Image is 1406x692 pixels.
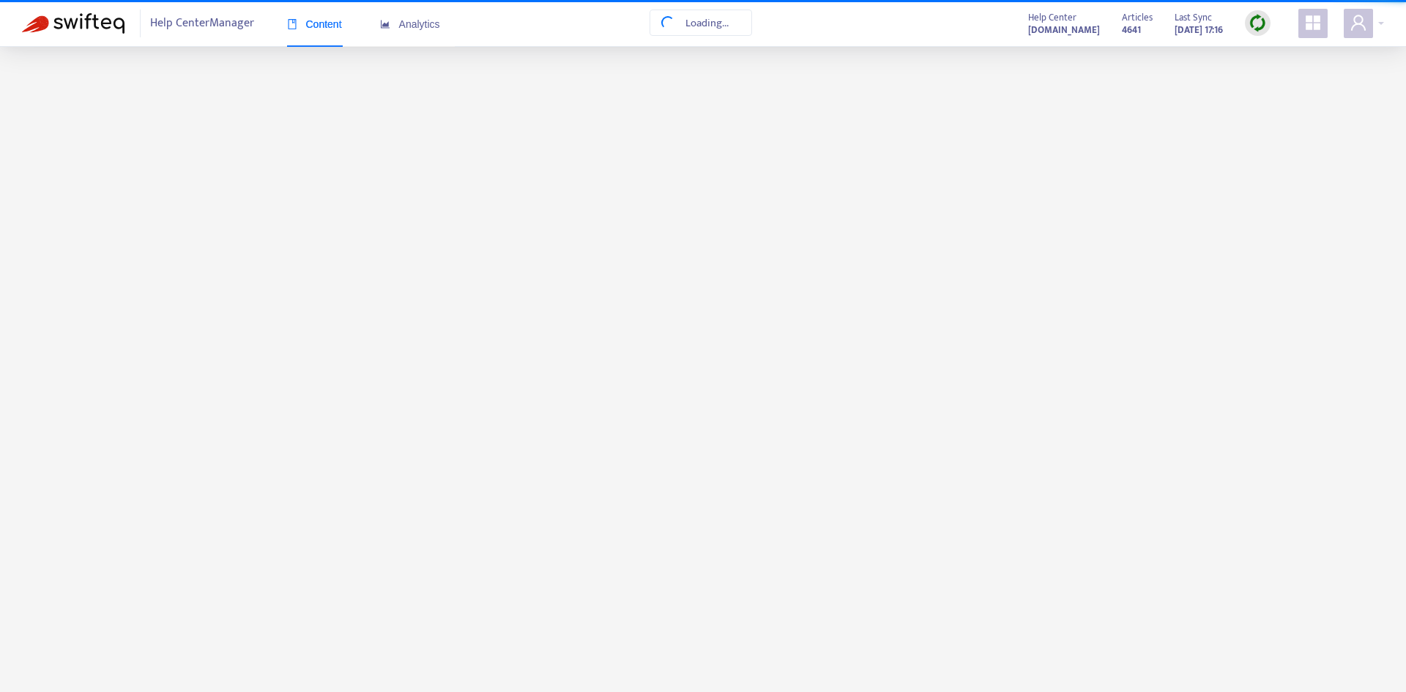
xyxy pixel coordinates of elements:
span: appstore [1304,14,1322,31]
span: book [287,19,297,29]
strong: [DATE] 17:16 [1175,22,1223,38]
img: sync.dc5367851b00ba804db3.png [1249,14,1267,32]
span: Content [287,18,342,30]
span: Articles [1122,10,1153,26]
strong: 4641 [1122,22,1141,38]
span: Last Sync [1175,10,1212,26]
strong: [DOMAIN_NAME] [1028,22,1100,38]
span: Help Center Manager [150,10,254,37]
span: Analytics [380,18,440,30]
span: area-chart [380,19,390,29]
img: Swifteq [22,13,124,34]
a: [DOMAIN_NAME] [1028,21,1100,38]
span: user [1350,14,1367,31]
span: Help Center [1028,10,1076,26]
